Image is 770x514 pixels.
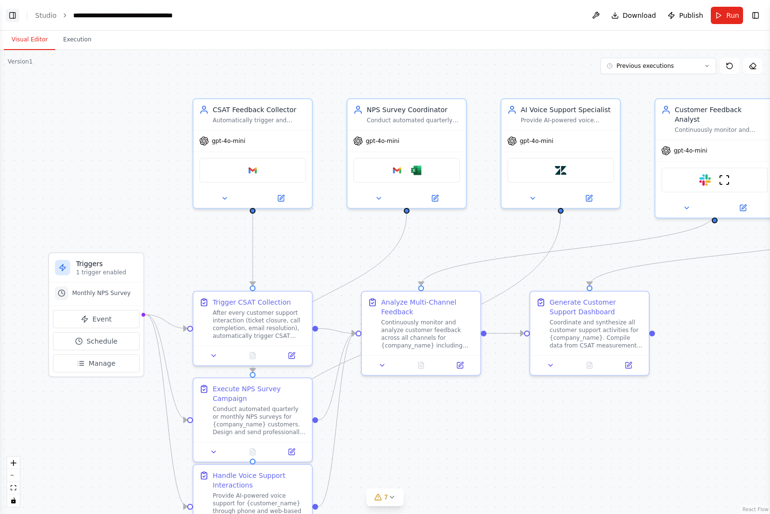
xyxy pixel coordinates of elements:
button: Publish [664,7,707,24]
div: Conduct automated quarterly and monthly Net Promoter Score (NPS) surveys to measure customer loya... [367,116,460,124]
div: Analyze Multi-Channel FeedbackContinuously monitor and analyze customer feedback across all chann... [361,291,481,376]
div: Version 1 [8,58,33,65]
div: Automatically trigger and collect customer satisfaction (CSAT) feedback after every support inter... [213,116,306,124]
button: No output available [401,360,442,371]
div: Execute NPS Survey CampaignConduct automated quarterly or monthly NPS surveys for {company_name} ... [192,377,313,463]
span: Publish [679,11,703,20]
div: Handle Voice Support Interactions [213,471,306,490]
div: Continuously monitor and analyze customer feedback across all channels including surveys, social ... [675,126,768,134]
div: Generate Customer Support DashboardCoordinate and synthesize all customer support activities for ... [529,291,650,376]
img: Microsoft excel [411,165,422,176]
div: Continuously monitor and analyze customer feedback across all channels for {company_name} includi... [381,319,475,349]
button: Show right sidebar [749,9,762,22]
img: Google gmail [391,165,403,176]
div: Customer Feedback Analyst [675,105,768,124]
div: CSAT Feedback Collector [213,105,306,115]
button: Open in side panel [612,360,645,371]
button: No output available [232,350,273,361]
button: No output available [569,360,610,371]
span: Previous executions [616,62,674,70]
button: fit view [7,482,20,494]
span: gpt-4o-mini [520,137,553,145]
button: Open in side panel [716,202,770,214]
g: Edge from 4335b147-c73b-4734-a203-7662121719ea to 3688aa3b-e4f1-473f-ba94-75de380d88d6 [487,329,524,338]
g: Edge from triggers to 7e64cb90-505a-4c26-9b85-ab381d58c495 [146,310,187,425]
span: Manage [89,359,115,368]
button: Open in side panel [443,360,476,371]
g: Edge from a2e40ae4-72cd-479f-bb55-4ebab677236e to 4335b147-c73b-4734-a203-7662121719ea [416,214,719,285]
g: Edge from 0cb202e4-3694-4c2b-8230-18c9b56c1243 to 4335b147-c73b-4734-a203-7662121719ea [318,329,356,512]
span: gpt-4o-mini [366,137,399,145]
div: CSAT Feedback CollectorAutomatically trigger and collect customer satisfaction (CSAT) feedback af... [192,98,313,209]
div: Conduct automated quarterly or monthly NPS surveys for {company_name} customers. Design and send ... [213,405,306,436]
button: toggle interactivity [7,494,20,507]
button: Open in side panel [275,446,308,458]
button: Execution [55,30,99,50]
a: Studio [35,12,57,19]
button: Schedule [53,332,140,350]
div: Trigger CSAT CollectionAfter every customer support interaction (ticket closure, call completion,... [192,291,313,366]
button: No output available [232,446,273,458]
nav: breadcrumb [35,11,181,20]
div: After every customer support interaction (ticket closure, call completion, email resolution), aut... [213,309,306,340]
img: Slack [699,174,711,186]
button: zoom out [7,469,20,482]
button: Open in side panel [275,350,308,361]
p: 1 trigger enabled [76,269,138,276]
div: AI Voice Support SpecialistProvide AI-powered voice support through phone and web-based channels ... [500,98,621,209]
button: 7 [367,488,404,506]
span: Download [623,11,656,20]
button: Open in side panel [408,193,462,204]
span: Monthly NPS Survey [72,289,130,297]
span: 7 [384,492,388,502]
h3: Triggers [76,259,138,269]
button: zoom in [7,457,20,469]
div: Generate Customer Support Dashboard [550,297,643,317]
g: Edge from 5752ddc8-5403-44b3-b673-7b6c1aec858a to 0cb202e4-3694-4c2b-8230-18c9b56c1243 [248,214,565,459]
a: React Flow attribution [743,507,769,512]
button: Visual Editor [4,30,55,50]
span: Schedule [87,336,117,346]
button: Run [711,7,743,24]
g: Edge from 9341f150-9c14-43f2-a5ac-e19b77527766 to 7e64cb90-505a-4c26-9b85-ab381d58c495 [248,214,411,372]
button: Event [53,310,140,328]
img: ScrapeWebsiteTool [719,174,730,186]
img: Zendesk [555,165,566,176]
g: Edge from ada0e020-ca27-4102-a745-479bb6a017dc to ecd350f0-718d-4166-9a5d-6980fd435e64 [248,214,257,285]
div: Trigger CSAT Collection [213,297,291,307]
span: gpt-4o-mini [674,147,707,154]
button: Manage [53,354,140,373]
div: AI Voice Support Specialist [521,105,614,115]
button: Open in side panel [562,193,616,204]
div: Analyze Multi-Channel Feedback [381,297,475,317]
g: Edge from ecd350f0-718d-4166-9a5d-6980fd435e64 to 4335b147-c73b-4734-a203-7662121719ea [318,324,356,338]
span: Run [726,11,739,20]
div: Execute NPS Survey Campaign [213,384,306,403]
g: Edge from triggers to 0cb202e4-3694-4c2b-8230-18c9b56c1243 [146,310,187,512]
div: Triggers1 trigger enabledMonthly NPS SurveyEventScheduleManage [48,252,144,377]
span: gpt-4o-mini [212,137,245,145]
button: Show left sidebar [6,9,19,22]
div: Coordinate and synthesize all customer support activities for {company_name}. Compile data from C... [550,319,643,349]
button: Download [607,7,660,24]
g: Edge from triggers to ecd350f0-718d-4166-9a5d-6980fd435e64 [146,310,187,334]
span: Event [92,314,112,324]
div: React Flow controls [7,457,20,507]
div: NPS Survey Coordinator [367,105,460,115]
div: NPS Survey CoordinatorConduct automated quarterly and monthly Net Promoter Score (NPS) surveys to... [346,98,467,209]
button: Open in side panel [254,193,308,204]
g: Edge from 7e64cb90-505a-4c26-9b85-ab381d58c495 to 4335b147-c73b-4734-a203-7662121719ea [318,329,356,425]
button: Previous executions [601,58,716,74]
div: Provide AI-powered voice support through phone and web-based channels for {customer_name}. Handle... [521,116,614,124]
img: Google gmail [247,165,258,176]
